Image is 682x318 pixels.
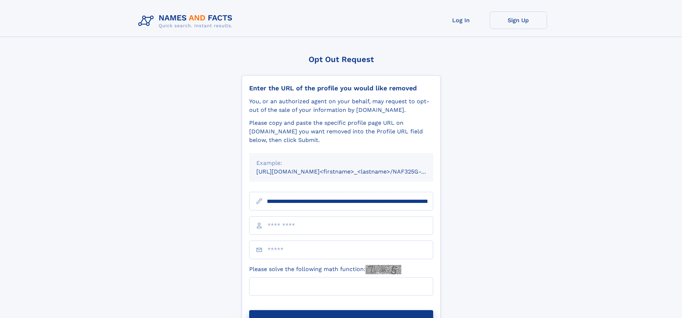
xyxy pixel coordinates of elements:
[256,168,447,175] small: [URL][DOMAIN_NAME]<firstname>_<lastname>/NAF325G-xxxxxxxx
[249,265,401,274] label: Please solve the following math function:
[242,55,441,64] div: Opt Out Request
[135,11,238,31] img: Logo Names and Facts
[432,11,490,29] a: Log In
[249,97,433,114] div: You, or an authorized agent on your behalf, may request to opt-out of the sale of your informatio...
[249,84,433,92] div: Enter the URL of the profile you would like removed
[490,11,547,29] a: Sign Up
[256,159,426,167] div: Example:
[249,119,433,144] div: Please copy and paste the specific profile page URL on [DOMAIN_NAME] you want removed into the Pr...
